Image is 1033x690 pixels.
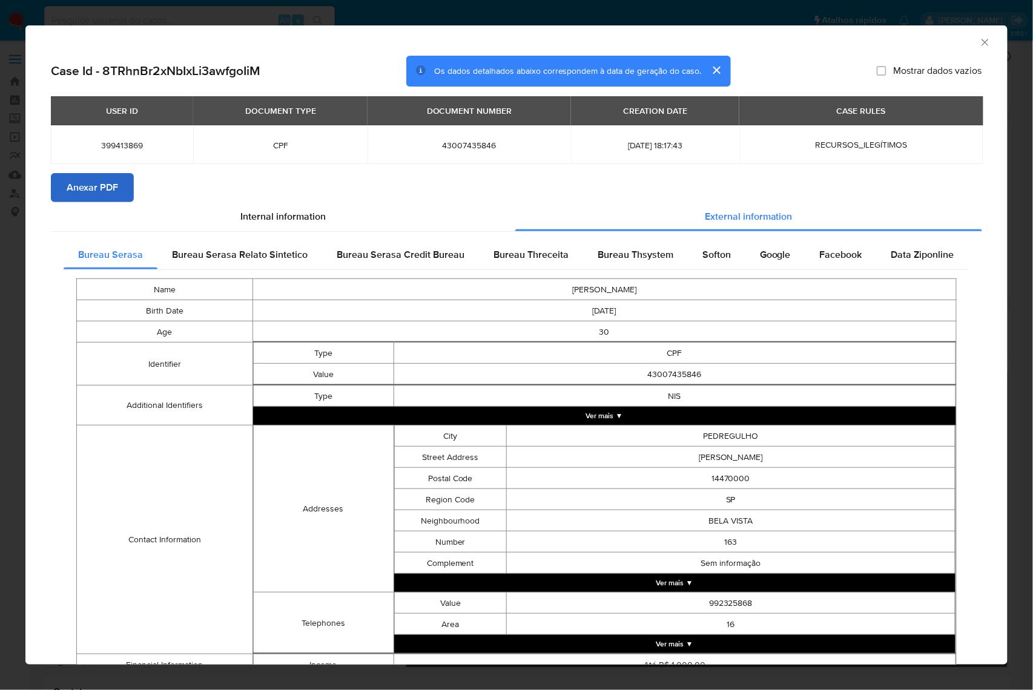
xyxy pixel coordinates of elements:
[253,364,394,385] td: Value
[394,364,955,385] td: 43007435846
[506,447,955,468] td: [PERSON_NAME]
[506,614,955,635] td: 16
[705,209,793,223] span: External information
[337,248,464,261] span: Bureau Serasa Credit Bureau
[77,300,253,321] td: Birth Date
[506,531,955,553] td: 163
[506,489,955,510] td: SP
[99,100,145,121] div: USER ID
[877,66,886,76] input: Mostrar dados vazios
[64,240,969,269] div: Detailed external info
[253,425,394,593] td: Addresses
[77,321,253,343] td: Age
[77,425,253,654] td: Contact Information
[382,140,556,151] span: 43007435846
[394,489,506,510] td: Region Code
[394,425,506,447] td: City
[506,593,955,614] td: 992325868
[894,65,982,77] span: Mostrar dados vazios
[77,343,253,386] td: Identifier
[493,248,569,261] span: Bureau Threceita
[253,593,394,654] td: Telephones
[420,100,520,121] div: DOCUMENT NUMBER
[253,654,394,675] td: Income
[394,447,506,468] td: Street Address
[238,100,323,121] div: DOCUMENT TYPE
[891,248,954,261] span: Data Ziponline
[434,65,702,77] span: Os dados detalhados abaixo correspondem à data de geração do caso.
[820,248,862,261] span: Facebook
[394,510,506,531] td: Neighbourhood
[252,279,956,300] td: [PERSON_NAME]
[77,279,253,300] td: Name
[253,386,394,407] td: Type
[394,574,955,592] button: Expand array
[702,248,731,261] span: Softon
[252,321,956,343] td: 30
[394,593,506,614] td: Value
[506,510,955,531] td: BELA VISTA
[702,56,731,85] button: cerrar
[25,25,1008,665] div: closure-recommendation-modal
[252,300,956,321] td: [DATE]
[506,425,955,447] td: PEDREGULHO
[208,140,353,151] span: CPF
[240,209,326,223] span: Internal information
[506,468,955,489] td: 14470000
[253,407,956,425] button: Expand array
[394,553,506,574] td: Complement
[830,100,893,121] div: CASE RULES
[394,654,955,675] td: Até R$ 1.000,00
[506,553,955,574] td: Sem informação
[616,100,695,121] div: CREATION DATE
[394,635,955,653] button: Expand array
[65,140,179,151] span: 399413869
[394,531,506,553] td: Number
[51,173,134,202] button: Anexar PDF
[394,386,955,407] td: NIS
[394,343,955,364] td: CPF
[979,36,990,47] button: Fechar a janela
[394,468,506,489] td: Postal Code
[253,343,394,364] td: Type
[51,202,982,231] div: Detailed info
[51,63,260,79] h2: Case Id - 8TRhnBr2xNbIxLi3awfgoIiM
[760,248,791,261] span: Google
[77,654,253,676] td: Financial Information
[67,174,118,201] span: Anexar PDF
[78,248,143,261] span: Bureau Serasa
[815,139,907,151] span: RECURSOS_ILEGÍTIMOS
[598,248,673,261] span: Bureau Thsystem
[586,140,725,151] span: [DATE] 18:17:43
[172,248,308,261] span: Bureau Serasa Relato Sintetico
[77,386,253,425] td: Additional Identifiers
[394,614,506,635] td: Area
